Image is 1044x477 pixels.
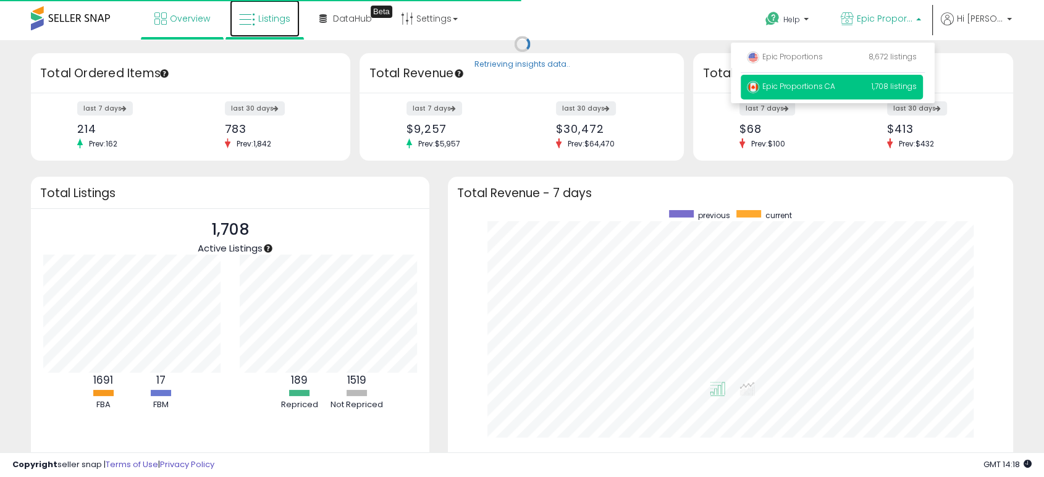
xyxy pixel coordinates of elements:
[857,12,912,25] span: Epic Proportions CA
[474,59,570,70] div: Retrieving insights data..
[756,2,821,40] a: Help
[347,373,366,387] b: 1519
[698,210,730,221] span: previous
[159,68,170,79] div: Tooltip anchor
[77,101,133,116] label: last 7 days
[406,122,513,135] div: $9,257
[747,51,759,64] img: usa.png
[106,458,158,470] a: Terms of Use
[12,458,57,470] strong: Copyright
[75,399,131,411] div: FBA
[556,122,662,135] div: $30,472
[198,242,263,255] span: Active Listings
[869,51,917,62] span: 8,672 listings
[272,399,327,411] div: Repriced
[40,188,420,198] h3: Total Listings
[983,458,1032,470] span: 2025-08-14 14:18 GMT
[263,243,274,254] div: Tooltip anchor
[702,65,1003,82] h3: Total Profit
[93,373,113,387] b: 1691
[77,122,182,135] div: 214
[412,138,466,149] span: Prev: $5,957
[230,138,277,149] span: Prev: 1,842
[225,122,329,135] div: 783
[83,138,124,149] span: Prev: 162
[133,399,188,411] div: FBM
[160,458,214,470] a: Privacy Policy
[747,81,835,91] span: Epic Proportions CA
[225,101,285,116] label: last 30 days
[457,188,1004,198] h3: Total Revenue - 7 days
[887,101,947,116] label: last 30 days
[745,138,791,149] span: Prev: $100
[369,65,675,82] h3: Total Revenue
[739,101,795,116] label: last 7 days
[156,373,166,387] b: 17
[941,12,1012,40] a: Hi [PERSON_NAME]
[453,68,465,79] div: Tooltip anchor
[957,12,1003,25] span: Hi [PERSON_NAME]
[747,51,823,62] span: Epic Proportions
[258,12,290,25] span: Listings
[333,12,372,25] span: DataHub
[329,399,385,411] div: Not Repriced
[765,11,780,27] i: Get Help
[562,138,621,149] span: Prev: $64,470
[198,218,263,242] p: 1,708
[12,459,214,471] div: seller snap | |
[739,122,844,135] div: $68
[893,138,940,149] span: Prev: $432
[371,6,392,18] div: Tooltip anchor
[765,210,792,221] span: current
[170,12,210,25] span: Overview
[887,122,991,135] div: $413
[556,101,616,116] label: last 30 days
[747,81,759,93] img: canada.png
[406,101,462,116] label: last 7 days
[40,65,341,82] h3: Total Ordered Items
[872,81,917,91] span: 1,708 listings
[291,373,308,387] b: 189
[783,14,800,25] span: Help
